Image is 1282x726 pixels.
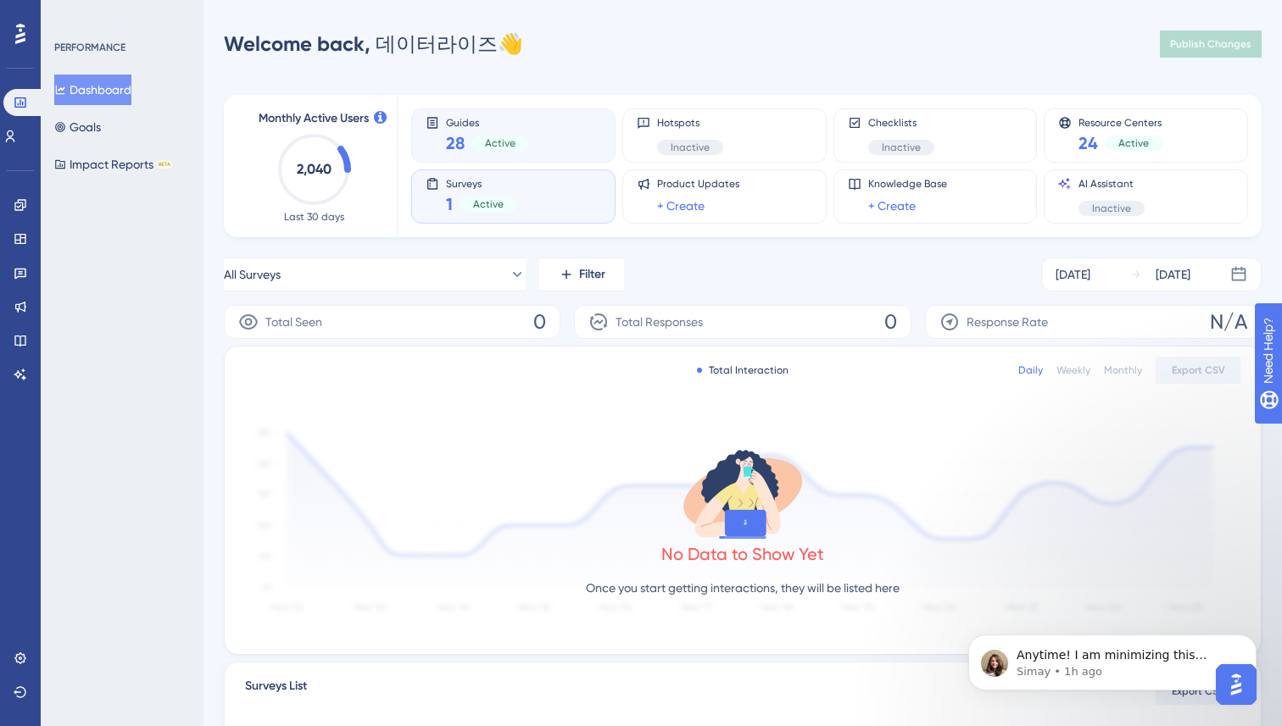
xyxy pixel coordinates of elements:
span: Response Rate [967,312,1048,332]
span: Need Help? [40,4,106,25]
div: Weekly [1056,363,1090,377]
button: Goals [54,112,101,142]
span: Inactive [1092,202,1131,215]
div: Daily [1018,363,1043,377]
span: Filter [579,264,605,285]
span: Resource Centers [1079,116,1162,128]
span: Hotspots [657,116,723,130]
span: Active [485,136,516,150]
iframe: Intercom notifications message [943,599,1282,718]
span: Surveys List [245,676,307,707]
span: Publish Changes [1170,37,1251,51]
span: Product Updates [657,177,739,191]
span: Total Responses [616,312,703,332]
button: All Surveys [224,258,526,291]
button: Impact ReportsBETA [54,149,172,180]
span: Guides [446,116,529,128]
iframe: UserGuiding AI Assistant Launcher [1211,659,1262,710]
text: 2,040 [297,161,332,177]
span: Surveys [446,177,517,189]
span: Active [473,197,504,211]
div: No Data to Show Yet [661,542,824,566]
div: BETA [157,160,172,169]
span: All Surveys [224,264,281,285]
div: [DATE] [1156,264,1190,285]
span: Inactive [671,141,710,154]
div: Monthly [1104,363,1142,377]
span: AI Assistant [1079,177,1145,191]
span: Export CSV [1172,363,1225,377]
span: Last 30 days [284,210,344,224]
a: + Create [868,196,916,216]
span: 1 [446,192,453,216]
span: Active [1118,136,1149,150]
span: 0 [533,308,546,335]
span: Checklists [868,116,934,130]
span: 0 [884,308,897,335]
a: + Create [657,196,705,216]
div: PERFORMANCE [54,41,125,54]
button: Dashboard [54,75,131,105]
span: Monthly Active Users [259,108,369,129]
div: 데이터라이즈 👋 [224,30,523,58]
button: Export CSV [1156,357,1240,384]
button: Filter [539,258,624,291]
div: Total Interaction [697,363,789,377]
div: [DATE] [1056,264,1090,285]
span: Inactive [882,141,921,154]
span: Welcome back, [224,31,371,56]
span: N/A [1210,308,1247,335]
span: Total Seen [265,312,322,332]
p: Once you start getting interactions, they will be listed here [586,578,900,598]
span: Knowledge Base [868,177,947,191]
span: 24 [1079,131,1098,155]
button: Publish Changes [1160,30,1262,58]
span: 28 [446,131,465,155]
